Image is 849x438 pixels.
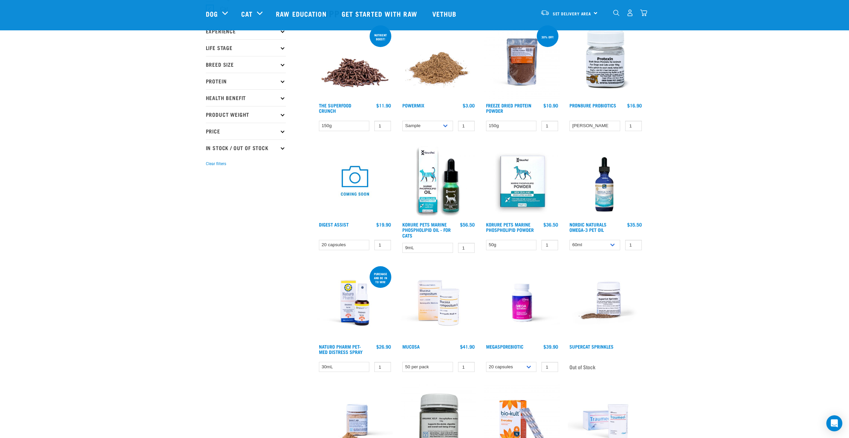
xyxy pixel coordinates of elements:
[426,0,465,27] a: Vethub
[541,362,558,372] input: 1
[569,104,616,106] a: ProN8ure Probiotics
[568,143,644,219] img: Bottle Of 60ml Omega3 For Pets
[206,161,226,167] button: Clear filters
[640,9,647,16] img: home-icon@2x.png
[401,265,476,341] img: RE Product Shoot 2023 Nov8652
[402,104,424,106] a: Powermix
[401,143,476,219] img: Cat MP Oilsmaller 1024x1024
[402,345,420,348] a: Mucosa
[458,362,475,372] input: 1
[206,73,286,89] p: Protein
[206,39,286,56] p: Life Stage
[625,121,642,131] input: 1
[543,103,558,108] div: $10.90
[374,362,391,372] input: 1
[568,265,644,341] img: Plastic Container of SuperCat Sprinkles With Product Shown Outside Of The Bottle
[319,104,351,112] a: The Superfood Crunch
[538,32,557,42] div: 30% off!
[317,143,393,219] img: COMING SOON
[374,240,391,250] input: 1
[543,222,558,227] div: $36.50
[458,121,475,131] input: 1
[484,24,560,100] img: FD Protein Powder
[206,123,286,139] p: Price
[376,222,391,227] div: $19.90
[206,139,286,156] p: In Stock / Out Of Stock
[460,344,475,349] div: $41.90
[484,265,560,341] img: Raw Essentials Mega Spore Biotic Probiotic For Dogs
[625,240,642,250] input: 1
[335,0,426,27] a: Get started with Raw
[568,24,644,100] img: Plastic Bottle Of Protexin For Dogs And Cats
[319,223,349,226] a: Digest Assist
[206,9,218,19] a: Dog
[460,222,475,227] div: $56.50
[317,265,393,341] img: RE Product Shoot 2023 Nov8635
[627,222,642,227] div: $35.50
[206,106,286,123] p: Product Weight
[627,103,642,108] div: $16.90
[319,345,363,353] a: Naturo Pharm Pet-Med Distress Spray
[376,103,391,108] div: $11.90
[484,143,560,219] img: POWDER01 65ae0065 919d 4332 9357 5d1113de9ef1 1024x1024
[206,56,286,73] p: Breed Size
[370,30,391,44] div: nutrient boost!
[401,24,476,100] img: Pile Of PowerMix For Pets
[374,121,391,131] input: 1
[206,23,286,39] p: Experience
[486,345,523,348] a: MegaSporeBiotic
[541,121,558,131] input: 1
[317,24,393,100] img: 1311 Superfood Crunch 01
[376,344,391,349] div: $26.90
[269,0,335,27] a: Raw Education
[370,269,391,287] div: Purchase and be in to win!
[463,103,475,108] div: $3.00
[826,415,842,431] div: Open Intercom Messenger
[569,345,613,348] a: Supercat Sprinkles
[569,362,595,372] span: Out of Stock
[540,10,549,16] img: van-moving.png
[553,12,591,15] span: Set Delivery Area
[206,89,286,106] p: Health Benefit
[486,104,531,112] a: Freeze Dried Protein Powder
[569,223,606,231] a: Nordic Naturals Omega-3 Pet Oil
[486,223,534,231] a: Korure Pets Marine Phospholipid Powder
[402,223,451,236] a: Korure Pets Marine Phospholipid Oil - for Cats
[458,243,475,253] input: 1
[613,10,619,16] img: home-icon-1@2x.png
[626,9,633,16] img: user.png
[543,344,558,349] div: $39.90
[541,240,558,250] input: 1
[241,9,253,19] a: Cat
